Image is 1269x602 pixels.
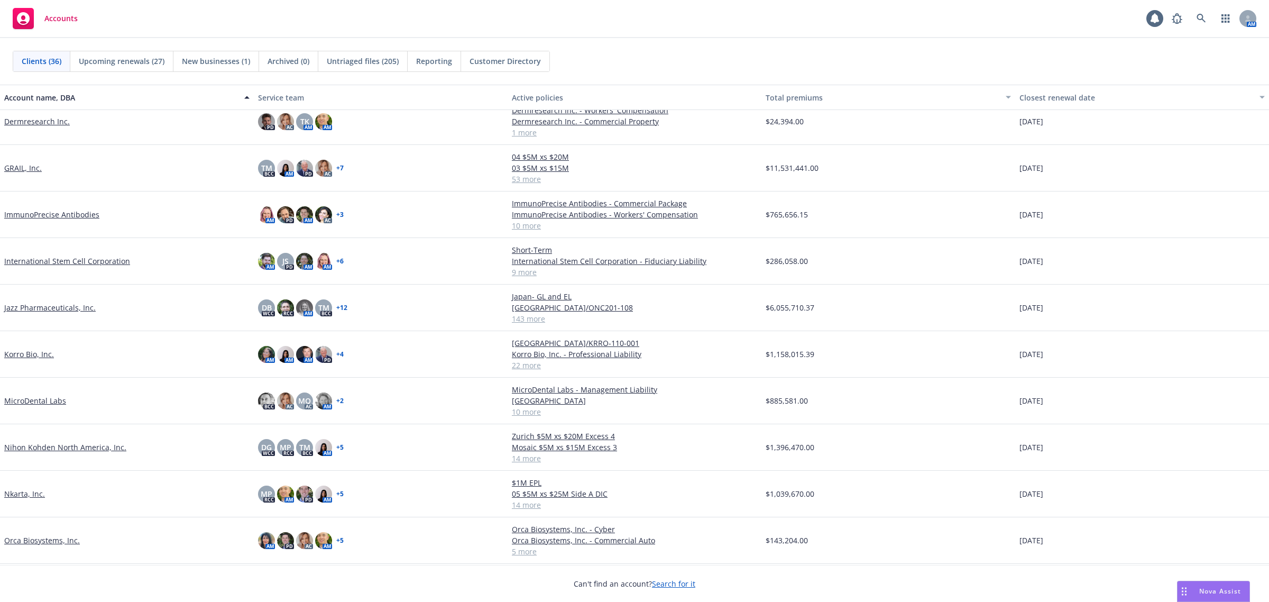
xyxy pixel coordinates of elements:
[512,244,757,256] a: Short-Term
[277,113,294,130] img: photo
[1019,535,1043,546] span: [DATE]
[1019,302,1043,313] span: [DATE]
[512,220,757,231] a: 10 more
[512,453,757,464] a: 14 more
[508,85,761,110] button: Active policies
[766,349,814,360] span: $1,158,015.39
[1019,256,1043,267] span: [DATE]
[766,302,814,313] span: $6,055,710.37
[296,299,313,316] img: photo
[766,92,999,103] div: Total premiums
[512,92,757,103] div: Active policies
[1019,162,1043,174] span: [DATE]
[277,160,294,177] img: photo
[315,346,332,363] img: photo
[761,85,1015,110] button: Total premiums
[336,398,344,404] a: + 2
[4,209,99,220] a: ImmunoPrecise Antibodies
[512,395,757,406] a: [GEOGRAPHIC_DATA]
[1019,209,1043,220] span: [DATE]
[300,116,309,127] span: TK
[512,499,757,510] a: 14 more
[766,488,814,499] span: $1,039,670.00
[574,578,695,589] span: Can't find an account?
[315,393,332,409] img: photo
[336,305,347,311] a: + 12
[1019,116,1043,127] span: [DATE]
[512,162,757,174] a: 03 $5M xs $15M
[268,56,309,67] span: Archived (0)
[4,349,54,360] a: Korro Bio, Inc.
[766,209,808,220] span: $765,656.15
[22,56,61,67] span: Clients (36)
[1019,349,1043,360] span: [DATE]
[315,439,332,456] img: photo
[327,56,399,67] span: Untriaged files (205)
[512,431,757,442] a: Zurich $5M xs $20M Excess 4
[1015,85,1269,110] button: Closest renewal date
[336,444,344,451] a: + 5
[766,116,804,127] span: $24,394.00
[4,488,45,499] a: Nkarta, Inc.
[44,14,78,23] span: Accounts
[512,313,757,324] a: 143 more
[315,532,332,549] img: photo
[652,579,695,589] a: Search for it
[512,127,757,138] a: 1 more
[296,253,313,270] img: photo
[8,4,82,33] a: Accounts
[296,532,313,549] img: photo
[512,406,757,417] a: 10 more
[336,258,344,264] a: + 6
[296,206,313,223] img: photo
[1019,488,1043,499] span: [DATE]
[258,113,275,130] img: photo
[336,212,344,218] a: + 3
[512,488,757,499] a: 05 $5M xs $25M Side A DIC
[4,256,130,267] a: International Stem Cell Corporation
[299,442,310,453] span: TM
[512,349,757,360] a: Korro Bio, Inc. - Professional Liability
[512,151,757,162] a: 04 $5M xs $20M
[4,302,96,313] a: Jazz Pharmaceuticals, Inc.
[470,56,541,67] span: Customer Directory
[315,253,332,270] img: photo
[282,256,289,267] span: JS
[315,206,332,223] img: photo
[261,442,272,453] span: DG
[280,442,291,453] span: MP
[766,162,819,174] span: $11,531,441.00
[512,209,757,220] a: ImmunoPrecise Antibodies - Workers' Compensation
[277,346,294,363] img: photo
[1191,8,1212,29] a: Search
[277,299,294,316] img: photo
[336,491,344,497] a: + 5
[512,360,757,371] a: 22 more
[318,302,329,313] span: TM
[258,532,275,549] img: photo
[512,105,757,116] a: Dermresearch Inc. - Workers' Compensation
[261,488,272,499] span: MP
[4,116,70,127] a: Dermresearch Inc.
[258,346,275,363] img: photo
[766,256,808,267] span: $286,058.00
[766,395,808,406] span: $885,581.00
[4,92,238,103] div: Account name, DBA
[315,113,332,130] img: photo
[512,477,757,488] a: $1M EPL
[512,291,757,302] a: Japan- GL and EL
[336,351,344,358] a: + 4
[258,393,275,409] img: photo
[1019,442,1043,453] span: [DATE]
[512,546,757,557] a: 5 more
[277,486,294,503] img: photo
[766,442,814,453] span: $1,396,470.00
[298,395,311,406] span: MQ
[315,160,332,177] img: photo
[512,198,757,209] a: ImmunoPrecise Antibodies - Commercial Package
